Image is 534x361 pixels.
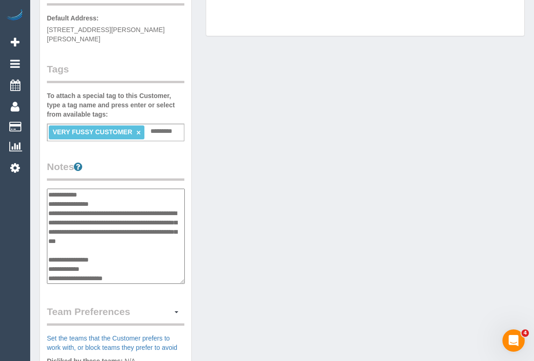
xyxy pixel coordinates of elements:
[502,329,525,352] iframe: Intercom live chat
[47,305,184,326] legend: Team Preferences
[47,13,99,23] label: Default Address:
[47,335,177,351] a: Set the teams that the Customer prefers to work with, or block teams they prefer to avoid
[52,128,132,136] span: VERY FUSSY CUSTOMER
[137,129,141,137] a: ×
[47,91,184,119] label: To attach a special tag to this Customer, type a tag name and press enter or select from availabl...
[47,26,165,43] span: [STREET_ADDRESS][PERSON_NAME][PERSON_NAME]
[47,160,184,181] legend: Notes
[6,9,24,22] img: Automaid Logo
[521,329,529,337] span: 4
[47,62,184,83] legend: Tags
